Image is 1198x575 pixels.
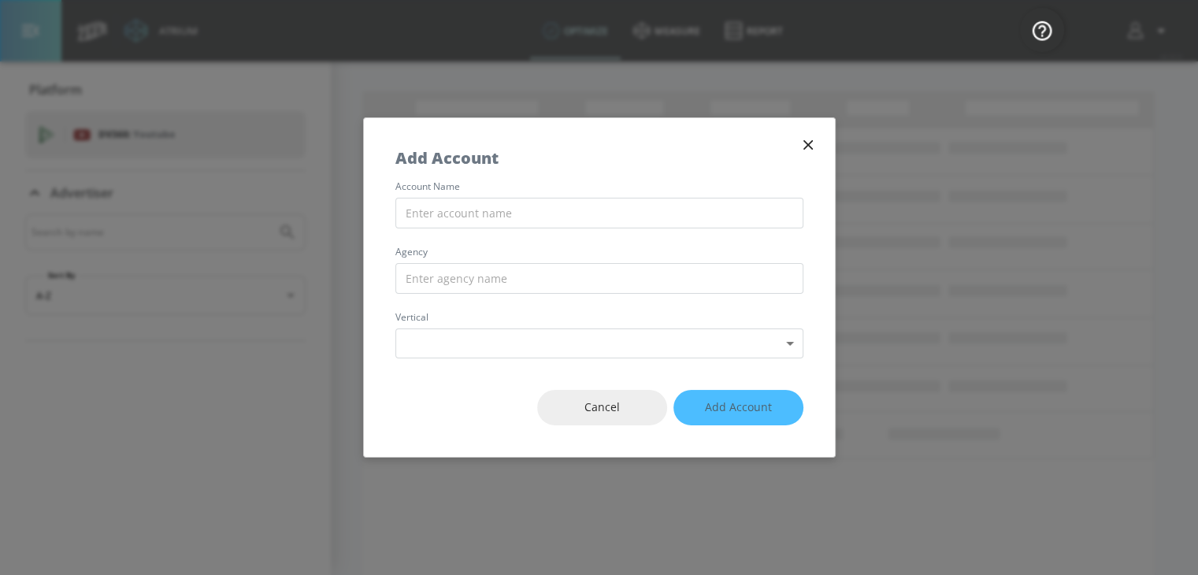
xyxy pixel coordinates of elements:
span: Cancel [569,398,636,417]
h5: Add Account [395,150,499,166]
input: Enter account name [395,198,803,228]
button: Cancel [537,390,667,425]
label: vertical [395,313,803,322]
button: Open Resource Center [1020,8,1064,52]
div: ​ [395,328,803,359]
input: Enter agency name [395,263,803,294]
label: account name [395,182,803,191]
label: agency [395,247,803,257]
